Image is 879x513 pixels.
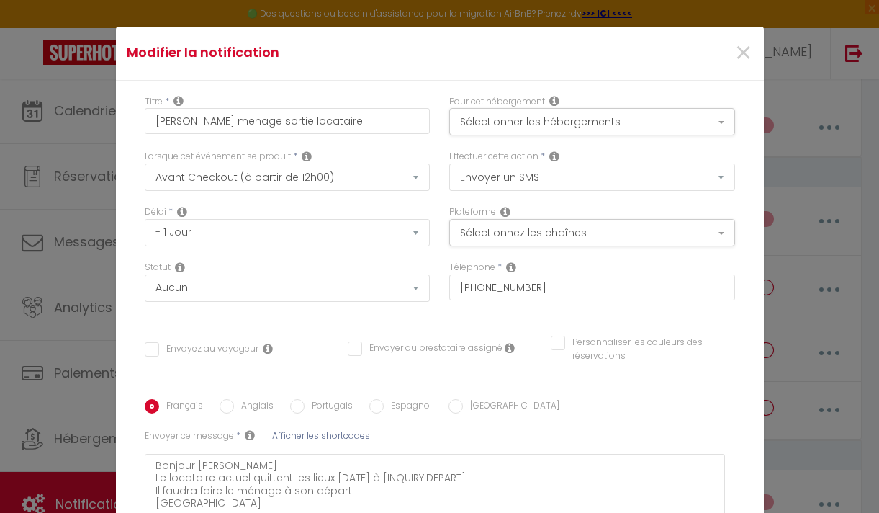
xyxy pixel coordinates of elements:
label: Titre [145,95,163,109]
i: Phone number [506,262,516,273]
i: Booking status [175,262,185,273]
button: Sélectionnez les chaînes [449,219,735,246]
span: × [734,32,752,75]
i: Sms [245,429,255,441]
i: Event Occur [302,151,312,162]
label: Téléphone [449,261,495,275]
button: Sélectionner les hébergements [449,108,735,135]
label: Envoyer ce message [145,429,234,443]
label: Plateforme [449,205,496,219]
label: Lorsque cet événement se produit [145,150,291,164]
span: Afficher les shortcodes [272,429,370,442]
i: Envoyer au voyageur [263,343,273,354]
label: Anglais [234,399,274,415]
label: Statut [145,261,171,275]
i: Title [173,95,184,107]
label: Pour cet hébergement [449,95,545,109]
label: [GEOGRAPHIC_DATA] [463,399,559,415]
i: Action Type [549,151,559,162]
label: Délai [145,205,166,219]
label: Effectuer cette action [449,150,538,164]
i: Action Time [177,206,187,218]
i: Action Channel [500,206,510,218]
i: This Rental [549,95,559,107]
h4: Modifier la notification [127,43,538,63]
label: Portugais [305,399,353,415]
button: Close [734,38,752,69]
label: Espagnol [384,399,432,415]
i: Envoyer au prestataire si il est assigné [505,342,515,354]
label: Envoyez au voyageur [159,342,258,358]
label: Français [159,399,203,415]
